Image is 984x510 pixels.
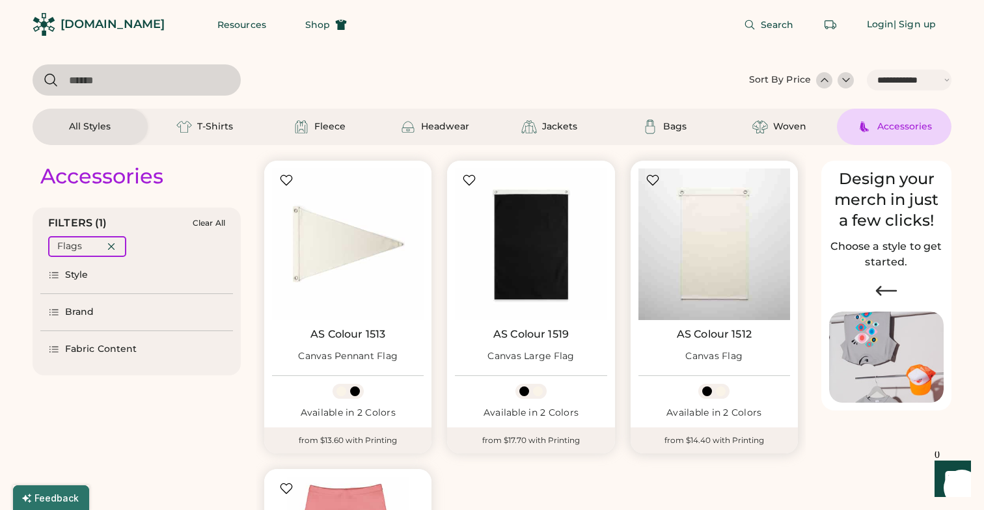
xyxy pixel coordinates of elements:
div: Style [65,269,89,282]
div: Woven [773,120,806,133]
img: Accessories Icon [856,119,872,135]
a: AS Colour 1513 [310,328,385,341]
div: Clear All [193,219,225,228]
div: Fabric Content [65,343,137,356]
button: Retrieve an order [817,12,843,38]
div: Canvas Flag [685,350,743,363]
button: Search [728,12,810,38]
button: Resources [202,12,282,38]
div: Accessories [877,120,932,133]
iframe: Front Chat [922,451,978,507]
div: Jackets [542,120,577,133]
div: Sort By Price [749,74,811,87]
div: Flags [57,240,82,253]
img: Image of Lisa Congdon Eye Print on T-Shirt and Hat [829,312,944,403]
div: Design your merch in just a few clicks! [829,168,944,231]
div: from $13.60 with Printing [264,427,431,453]
div: Bags [663,120,687,133]
div: Login [867,18,894,31]
div: Canvas Large Flag [487,350,574,363]
div: FILTERS (1) [48,215,107,231]
h2: Choose a style to get started. [829,239,944,270]
img: Fleece Icon [294,119,309,135]
img: Bags Icon [642,119,658,135]
img: Woven Icon [752,119,768,135]
div: Available in 2 Colors [638,407,790,420]
div: | Sign up [894,18,936,31]
div: from $14.40 with Printing [631,427,798,453]
div: from $17.70 with Printing [447,427,614,453]
div: Available in 2 Colors [272,407,424,420]
img: T-Shirts Icon [176,119,192,135]
img: Rendered Logo - Screens [33,13,55,36]
a: AS Colour 1519 [493,328,569,341]
div: Headwear [421,120,469,133]
img: AS Colour 1512 Canvas Flag [638,168,790,320]
img: AS Colour 1519 Canvas Large Flag [455,168,607,320]
div: [DOMAIN_NAME] [61,16,165,33]
button: Shop [290,12,362,38]
a: AS Colour 1512 [677,328,752,341]
span: Shop [305,20,330,29]
div: T-Shirts [197,120,233,133]
span: Search [761,20,794,29]
div: Fleece [314,120,346,133]
img: Jackets Icon [521,119,537,135]
div: Accessories [40,163,163,189]
img: Headwear Icon [400,119,416,135]
div: Brand [65,306,94,319]
div: Available in 2 Colors [455,407,607,420]
div: Canvas Pennant Flag [298,350,398,363]
div: All Styles [69,120,111,133]
img: AS Colour 1513 Canvas Pennant Flag [272,168,424,320]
